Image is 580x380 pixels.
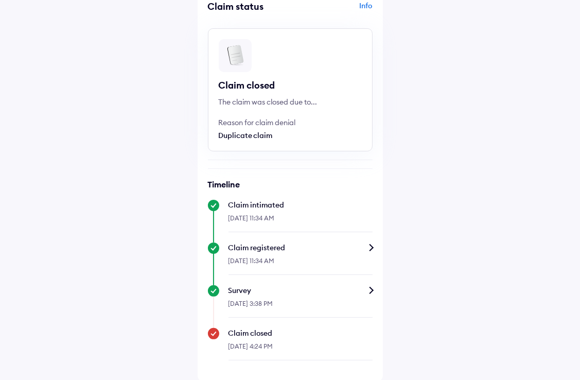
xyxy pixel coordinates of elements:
[219,79,362,92] div: Claim closed
[208,179,373,189] h6: Timeline
[219,117,332,128] div: Reason for claim denial
[229,200,373,210] div: Claim intimated
[229,328,373,338] div: Claim closed
[229,338,373,360] div: [DATE] 4:24 PM
[229,296,373,318] div: [DATE] 3:38 PM
[208,1,288,12] div: Claim status
[229,285,373,296] div: Survey
[219,97,362,107] div: The claim was closed due to...
[219,130,332,141] div: Duplicate claim
[229,253,373,275] div: [DATE] 11:34 AM
[229,210,373,232] div: [DATE] 11:34 AM
[229,243,373,253] div: Claim registered
[293,1,373,20] div: Info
